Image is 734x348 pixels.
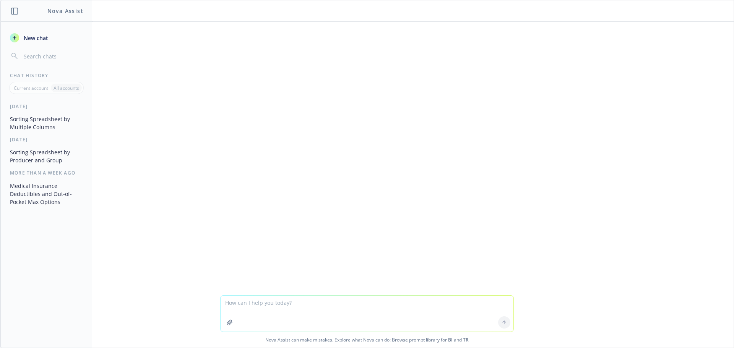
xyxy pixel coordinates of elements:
[448,337,453,343] a: BI
[7,146,86,167] button: Sorting Spreadsheet by Producer and Group
[7,113,86,133] button: Sorting Spreadsheet by Multiple Columns
[54,85,79,91] p: All accounts
[47,7,83,15] h1: Nova Assist
[14,85,48,91] p: Current account
[1,170,92,176] div: More than a week ago
[1,103,92,110] div: [DATE]
[1,72,92,79] div: Chat History
[22,51,83,62] input: Search chats
[3,332,731,348] span: Nova Assist can make mistakes. Explore what Nova can do: Browse prompt library for and
[22,34,48,42] span: New chat
[463,337,469,343] a: TR
[7,180,86,208] button: Medical Insurance Deductibles and Out-of-Pocket Max Options
[7,31,86,45] button: New chat
[1,136,92,143] div: [DATE]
